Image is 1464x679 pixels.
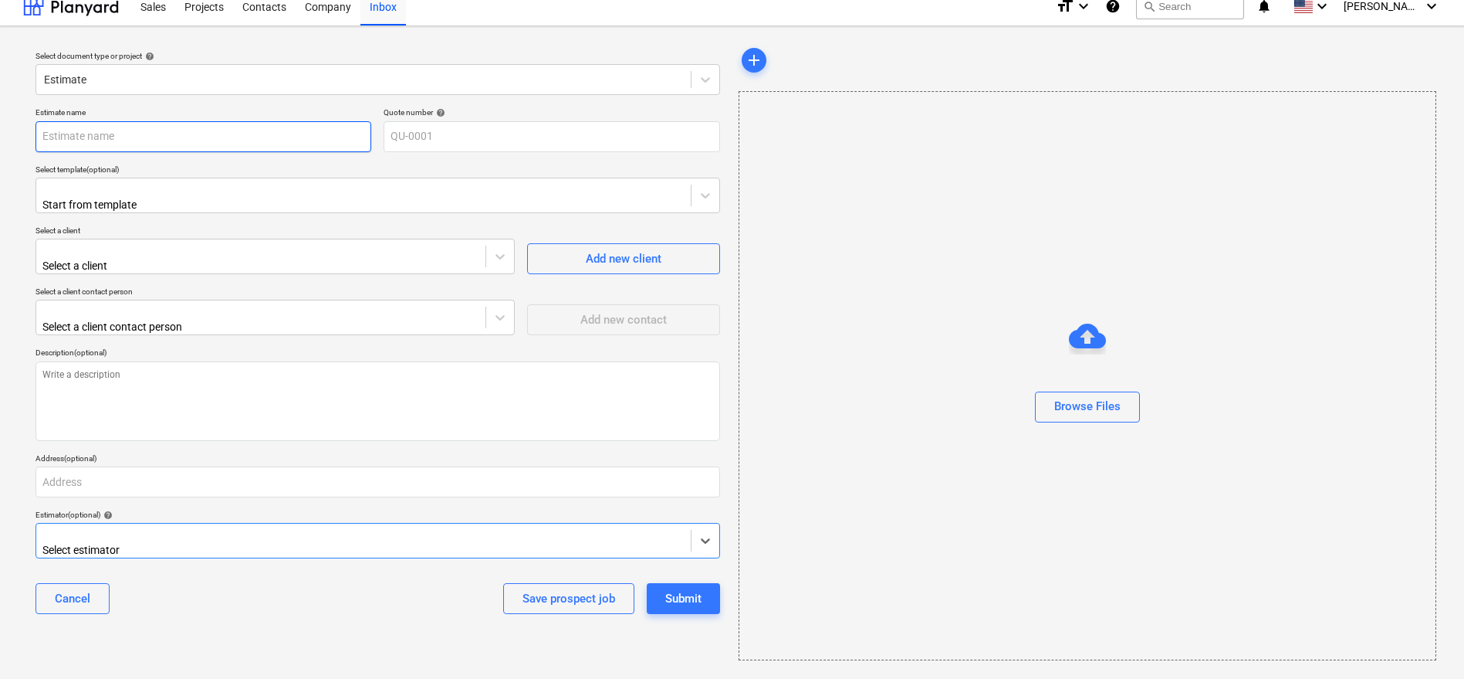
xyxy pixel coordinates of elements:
[36,121,371,152] input: Estimate name
[36,453,720,463] div: Address (optional)
[665,589,702,609] div: Submit
[36,348,720,358] div: Description (optional)
[42,544,402,556] div: Select estimator
[100,511,113,520] span: help
[586,249,661,269] div: Add new client
[36,583,110,614] button: Cancel
[142,52,154,61] span: help
[42,321,330,333] div: Select a client contact person
[1035,392,1140,423] button: Browse Files
[1387,605,1464,679] iframe: Chat Widget
[36,165,720,175] div: Select template (optional)
[36,510,720,520] div: Estimator (optional)
[739,91,1437,660] div: Browse Files
[36,467,720,497] input: Address
[36,287,515,297] div: Select a client contact person
[1054,396,1121,416] div: Browse Files
[42,199,411,211] div: Start from template
[527,243,720,274] button: Add new client
[42,260,293,272] div: Select a client
[36,226,515,236] div: Select a client
[36,107,371,121] p: Estimate name
[745,51,763,70] span: add
[503,583,634,614] button: Save prospect job
[433,108,445,117] span: help
[55,589,90,609] div: Cancel
[36,51,720,61] div: Select document type or project
[522,589,615,609] div: Save prospect job
[647,583,720,614] button: Submit
[384,107,719,117] div: Quote number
